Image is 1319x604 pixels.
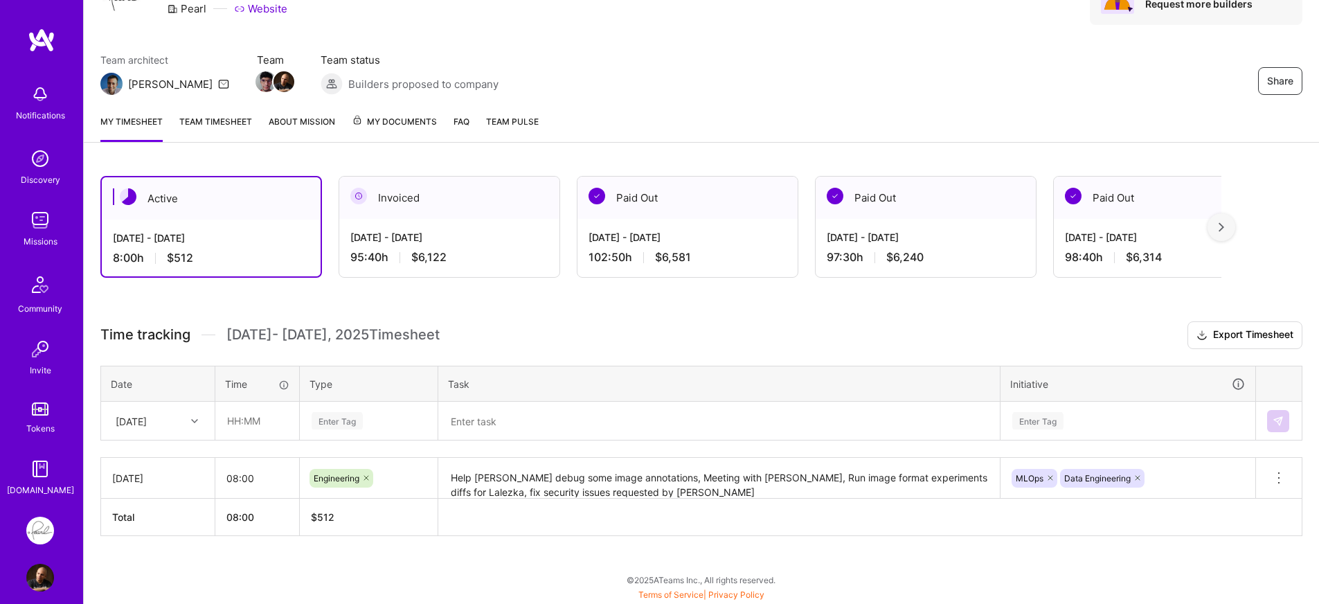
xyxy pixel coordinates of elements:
a: FAQ [454,114,469,142]
div: Community [18,301,62,316]
div: [DATE] - [DATE] [589,230,787,245]
div: Invite [30,363,51,377]
img: Submit [1273,416,1284,427]
button: Share [1258,67,1302,95]
img: Team Member Avatar [255,71,276,92]
i: icon Chevron [191,418,198,425]
span: My Documents [352,114,437,130]
div: Enter Tag [1012,410,1064,432]
img: Community [24,268,57,301]
img: logo [28,28,55,53]
img: Invoiced [350,188,367,204]
th: Total [101,499,215,536]
img: discovery [26,145,54,172]
th: Task [438,366,1001,402]
a: My Documents [352,114,437,142]
img: User Avatar [26,564,54,592]
img: Builders proposed to company [321,73,343,95]
div: 102:50 h [589,250,787,265]
a: Team Pulse [486,114,539,142]
div: Tokens [26,421,55,436]
span: $6,581 [655,250,691,265]
a: Team timesheet [179,114,252,142]
img: Team Member Avatar [273,71,294,92]
img: Team Architect [100,73,123,95]
a: Team Member Avatar [275,70,293,94]
span: Time tracking [100,326,190,344]
a: About Mission [269,114,335,142]
span: Team [257,53,293,67]
div: Enter Tag [312,410,363,432]
span: $6,122 [411,250,447,265]
div: [DOMAIN_NAME] [7,483,74,497]
span: [DATE] - [DATE] , 2025 Timesheet [226,326,440,344]
span: Builders proposed to company [348,77,499,91]
a: Team Member Avatar [257,70,275,94]
div: [DATE] - [DATE] [350,230,548,245]
a: User Avatar [23,564,57,592]
span: | [638,589,764,600]
div: [DATE] - [DATE] [113,231,309,245]
span: Share [1267,74,1293,88]
span: Data Engineering [1064,473,1131,483]
div: Pearl [167,1,206,16]
span: $6,240 [886,250,924,265]
img: right [1219,222,1224,232]
th: Date [101,366,215,402]
div: [DATE] [112,471,204,486]
span: Team Pulse [486,116,539,127]
textarea: Help [PERSON_NAME] debug some image annotations, Meeting with [PERSON_NAME], Run image format exp... [440,459,998,497]
div: [PERSON_NAME] [128,77,213,91]
div: 98:40 h [1065,250,1263,265]
img: Paid Out [589,188,605,204]
img: tokens [32,402,48,416]
div: 97:30 h [827,250,1025,265]
div: [DATE] - [DATE] [1065,230,1263,245]
span: Team architect [100,53,229,67]
div: [DATE] [116,414,147,428]
input: HH:MM [216,402,298,439]
a: Privacy Policy [708,589,764,600]
div: Invoiced [339,177,559,219]
div: Paid Out [1054,177,1274,219]
th: 08:00 [215,499,300,536]
div: Notifications [16,108,65,123]
div: Paid Out [577,177,798,219]
img: bell [26,80,54,108]
span: MLOps [1016,473,1043,483]
div: Time [225,377,289,391]
div: Initiative [1010,376,1246,392]
i: icon CompanyGray [167,3,178,15]
i: icon Mail [218,78,229,89]
a: Website [234,1,287,16]
img: guide book [26,455,54,483]
i: icon Download [1196,328,1208,343]
span: $ 512 [311,511,334,523]
div: 95:40 h [350,250,548,265]
div: Missions [24,234,57,249]
img: Paid Out [827,188,843,204]
img: Pearl: ML Engineering Team [26,517,54,544]
img: Invite [26,335,54,363]
div: Active [102,177,321,220]
th: Type [300,366,438,402]
div: © 2025 ATeams Inc., All rights reserved. [83,562,1319,597]
img: teamwork [26,206,54,234]
img: Active [120,188,136,205]
a: Pearl: ML Engineering Team [23,517,57,544]
span: $6,314 [1126,250,1162,265]
a: Terms of Service [638,589,703,600]
div: [DATE] - [DATE] [827,230,1025,245]
span: $512 [167,251,193,265]
img: Paid Out [1065,188,1082,204]
input: HH:MM [215,460,299,497]
div: 8:00 h [113,251,309,265]
button: Export Timesheet [1187,321,1302,349]
div: Discovery [21,172,60,187]
a: My timesheet [100,114,163,142]
span: Engineering [314,473,359,483]
span: Team status [321,53,499,67]
div: Paid Out [816,177,1036,219]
